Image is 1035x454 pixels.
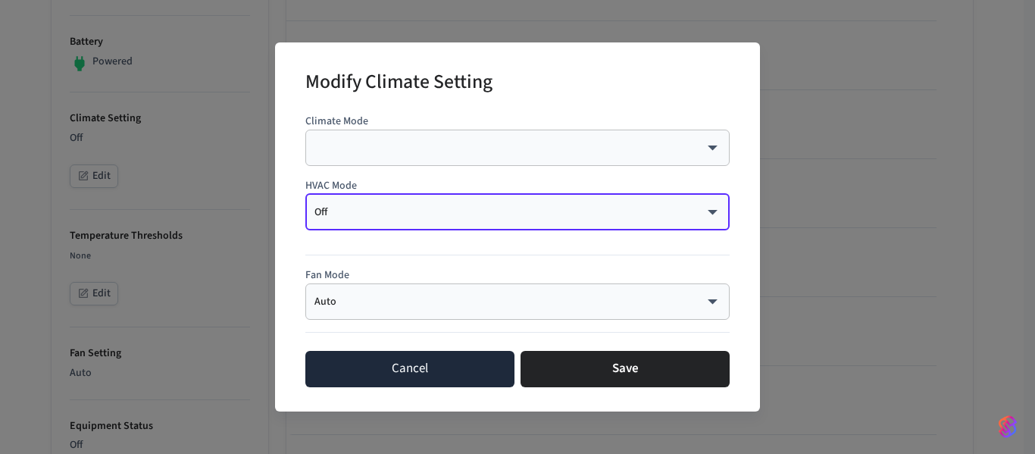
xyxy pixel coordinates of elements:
[305,178,730,194] p: HVAC Mode
[314,205,721,220] div: Off
[521,351,730,387] button: Save
[305,268,730,283] p: Fan Mode
[999,415,1017,439] img: SeamLogoGradient.69752ec5.svg
[305,351,514,387] button: Cancel
[305,114,730,130] p: Climate Mode
[314,294,721,309] div: Auto
[305,61,492,107] h2: Modify Climate Setting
